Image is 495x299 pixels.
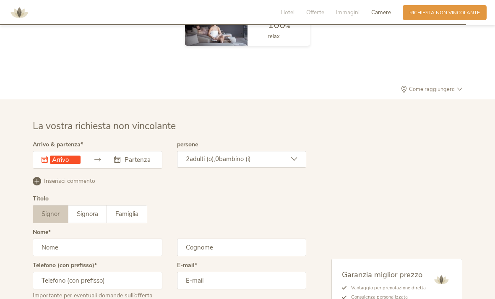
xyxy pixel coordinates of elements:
span: Famiglia [115,210,138,218]
span: Come raggiungerci [407,87,457,92]
span: relax [268,33,280,40]
label: Arrivo & partenza [33,142,83,148]
input: Nome [33,239,162,256]
input: Telefono (con prefisso) [33,272,162,289]
span: Offerte [306,8,324,16]
li: Vantaggio per prenotazione diretta [346,283,426,293]
span: Immagini [336,8,360,16]
span: Garanzia miglior prezzo [342,269,422,280]
a: AMONTI & LUNARIS Wellnessresort [7,10,32,15]
input: E-mail [177,272,307,289]
label: persone [177,142,198,148]
label: Telefono (con prefisso) [33,263,97,268]
label: Nome [33,229,51,235]
span: La vostra richiesta non vincolante [33,120,176,133]
img: AMONTI & LUNARIS Wellnessresort [431,269,452,290]
span: Camere [371,8,391,16]
input: Partenza [122,156,153,164]
span: Signor [42,210,60,218]
label: E-mail [177,263,197,268]
input: Cognome [177,239,307,256]
input: Arrivo [50,156,81,164]
span: Signora [77,210,98,218]
span: adulti (o), [190,155,215,163]
span: Inserisci commento [44,177,95,185]
span: bambino (i) [219,155,251,163]
span: 0 [215,155,219,163]
span: Hotel [281,8,294,16]
span: Richiesta non vincolante [409,9,480,16]
div: Titolo [33,196,49,202]
span: % [285,23,290,30]
span: 2 [186,155,190,163]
